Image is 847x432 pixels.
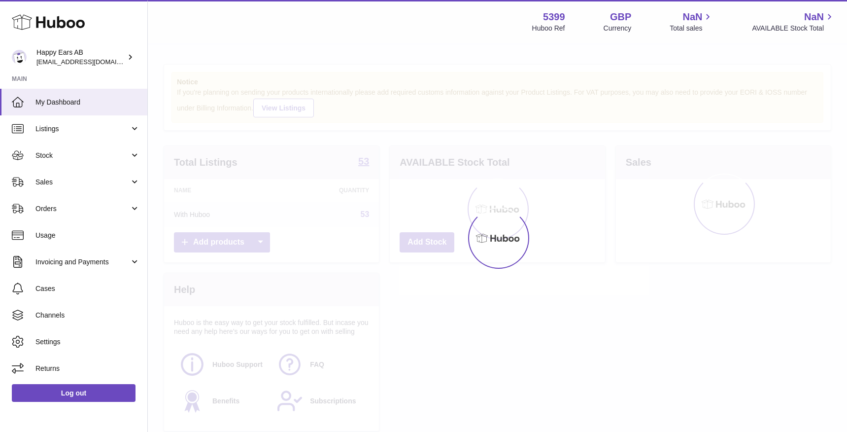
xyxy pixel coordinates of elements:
span: AVAILABLE Stock Total [752,24,835,33]
span: Sales [35,178,130,187]
span: Channels [35,311,140,320]
a: Log out [12,384,136,402]
a: NaN Total sales [670,10,713,33]
strong: GBP [610,10,631,24]
span: NaN [682,10,702,24]
div: Currency [604,24,632,33]
span: Orders [35,204,130,214]
strong: 5399 [543,10,565,24]
span: Returns [35,364,140,373]
a: NaN AVAILABLE Stock Total [752,10,835,33]
span: Total sales [670,24,713,33]
div: Happy Ears AB [36,48,125,67]
span: Settings [35,337,140,347]
div: Huboo Ref [532,24,565,33]
span: NaN [804,10,824,24]
span: Stock [35,151,130,160]
span: Invoicing and Payments [35,257,130,267]
span: My Dashboard [35,98,140,107]
span: [EMAIL_ADDRESS][DOMAIN_NAME] [36,58,145,66]
img: 3pl@happyearsearplugs.com [12,50,27,65]
span: Cases [35,284,140,293]
span: Listings [35,124,130,134]
span: Usage [35,231,140,240]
